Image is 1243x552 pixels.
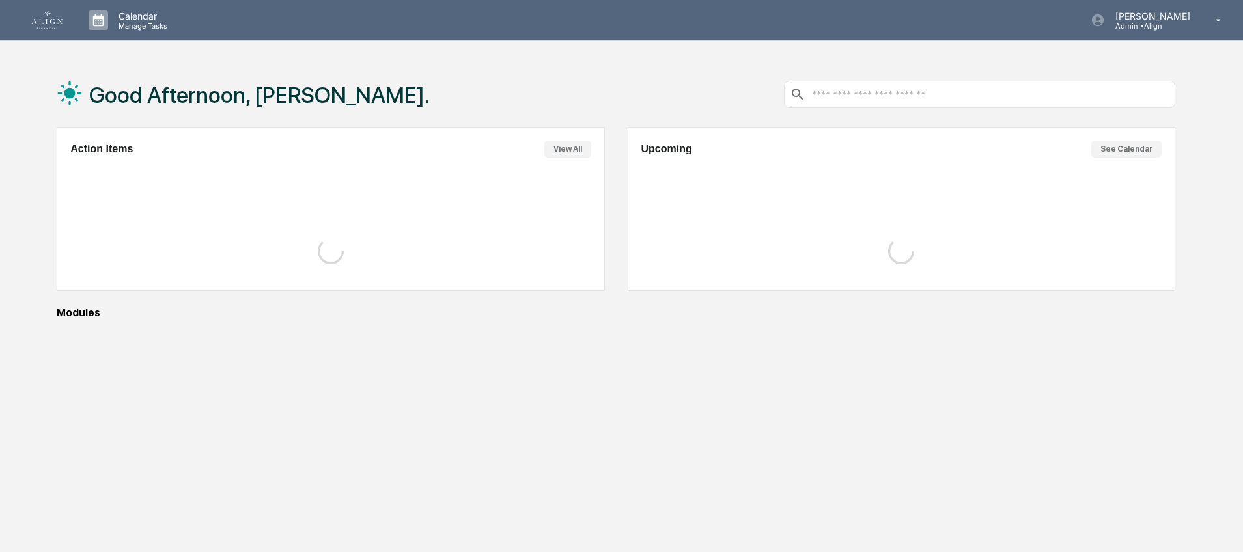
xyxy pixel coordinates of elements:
h2: Action Items [70,143,133,155]
h1: Good Afternoon, [PERSON_NAME]. [89,82,430,108]
img: logo [31,11,63,29]
p: Manage Tasks [108,21,174,31]
p: [PERSON_NAME] [1105,10,1197,21]
h2: Upcoming [641,143,692,155]
p: Admin • Align [1105,21,1197,31]
button: See Calendar [1091,141,1162,158]
div: Modules [57,307,1175,319]
p: Calendar [108,10,174,21]
button: View All [544,141,591,158]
